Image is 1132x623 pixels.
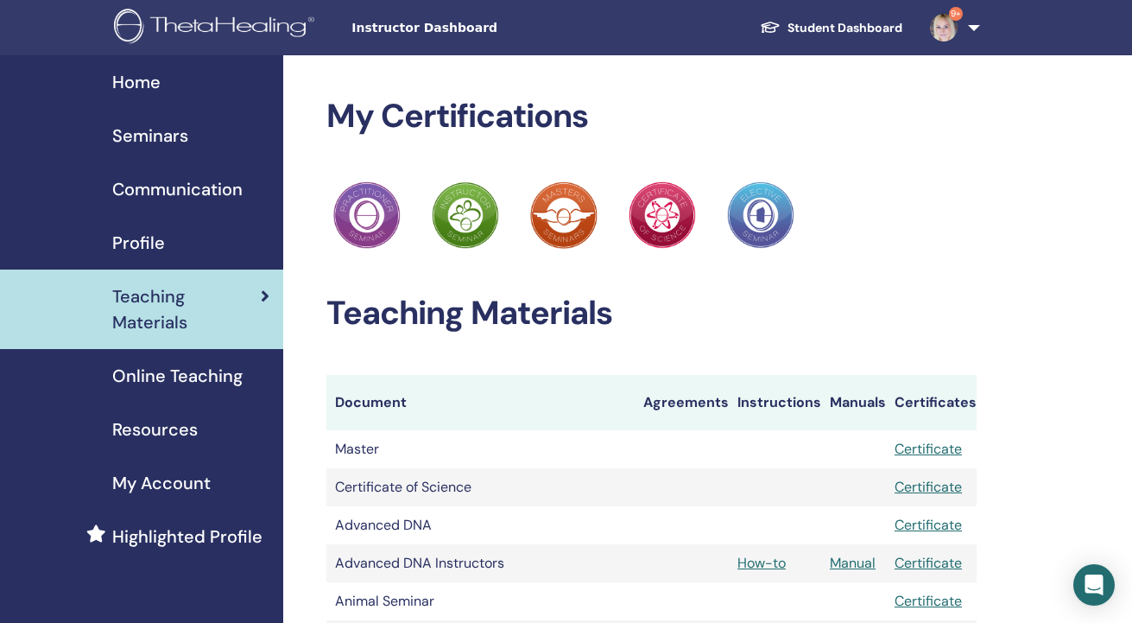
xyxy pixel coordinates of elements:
span: Communication [112,176,243,202]
a: How-to [737,554,786,572]
a: Manual [830,554,876,572]
span: Online Teaching [112,363,243,389]
td: Advanced DNA Instructors [326,544,635,582]
img: Practitioner [432,181,499,249]
span: Instructor Dashboard [351,19,610,37]
span: Highlighted Profile [112,524,262,550]
img: Practitioner [530,181,598,249]
div: Open Intercom Messenger [1073,564,1115,606]
img: logo.png [114,9,320,48]
th: Certificates [886,375,977,430]
h2: My Certifications [326,97,977,137]
img: default.jpg [930,14,958,41]
span: 9+ [949,7,963,21]
img: Practitioner [333,181,401,249]
td: Certificate of Science [326,468,635,506]
span: Resources [112,416,198,442]
span: Home [112,69,161,95]
a: Certificate [895,440,962,458]
span: Teaching Materials [112,283,261,335]
th: Agreements [635,375,729,430]
span: Profile [112,230,165,256]
td: Master [326,430,635,468]
a: Certificate [895,592,962,610]
a: Certificate [895,478,962,496]
td: Animal Seminar [326,582,635,620]
a: Student Dashboard [746,12,916,44]
th: Instructions [729,375,821,430]
a: Certificate [895,554,962,572]
span: Seminars [112,123,188,149]
a: Certificate [895,516,962,534]
td: Advanced DNA [326,506,635,544]
th: Document [326,375,635,430]
span: My Account [112,470,211,496]
img: graduation-cap-white.svg [760,20,781,35]
img: Practitioner [727,181,794,249]
img: Practitioner [629,181,696,249]
h2: Teaching Materials [326,294,977,334]
th: Manuals [821,375,886,430]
